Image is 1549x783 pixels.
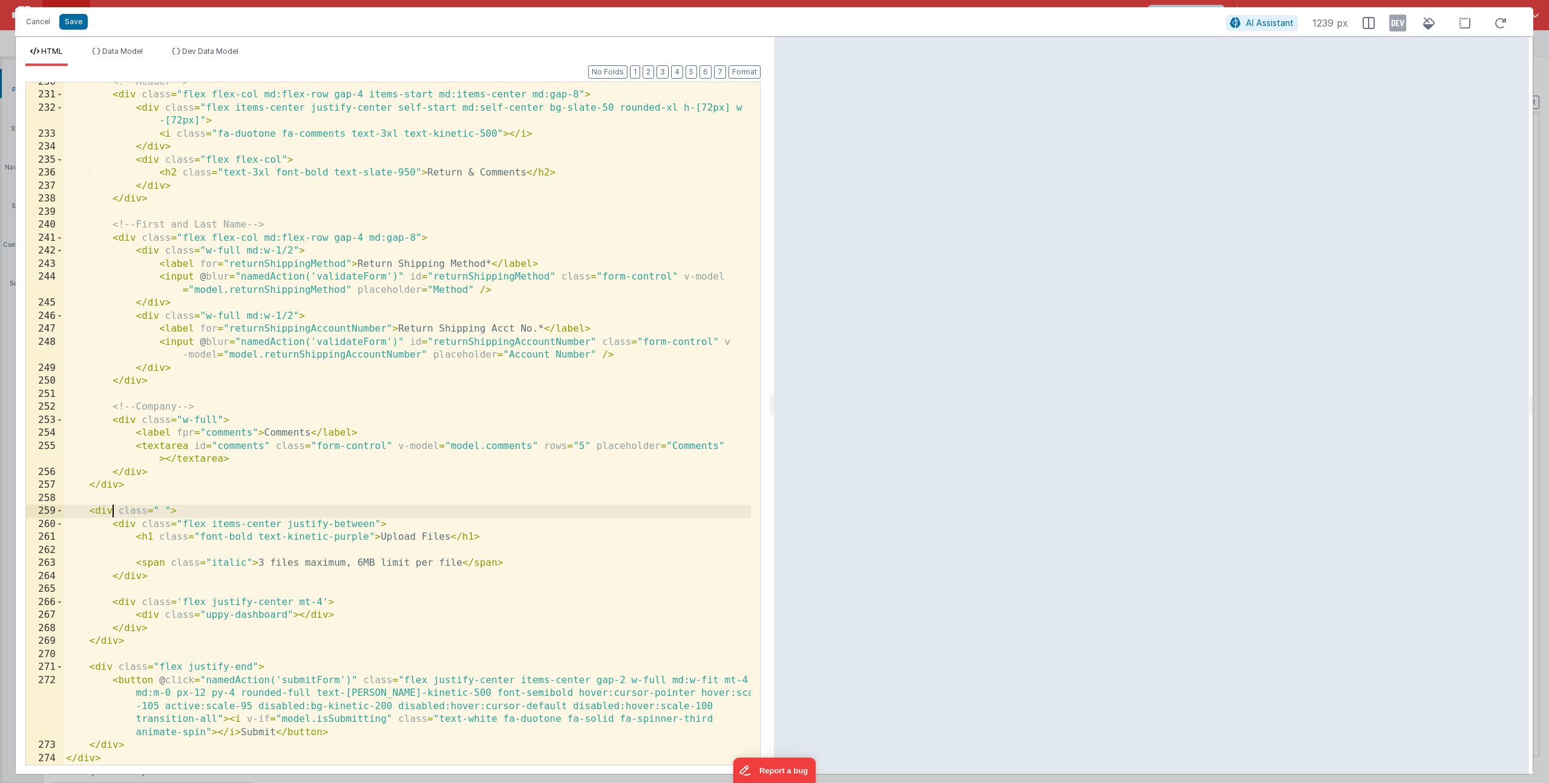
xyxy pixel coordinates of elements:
button: 1 [630,65,640,79]
button: 7 [714,65,726,79]
div: 270 [26,648,64,661]
button: 5 [686,65,697,79]
div: 247 [26,323,64,336]
div: 241 [26,232,64,245]
div: 255 [26,440,64,466]
div: 236 [26,166,64,180]
div: 258 [26,492,64,505]
div: 231 [26,88,64,102]
button: 2 [643,65,654,79]
div: 262 [26,544,64,557]
div: 263 [26,557,64,570]
div: 237 [26,180,64,193]
div: 243 [26,258,64,271]
button: 6 [699,65,712,79]
div: 272 [26,674,64,739]
button: Format [729,65,761,79]
div: 230 [26,76,64,89]
div: 256 [26,466,64,479]
button: Save [59,14,88,30]
button: 3 [657,65,669,79]
div: 261 [26,531,64,544]
div: 267 [26,609,64,622]
div: 232 [26,102,64,128]
div: 269 [26,635,64,648]
div: 239 [26,206,64,219]
div: 242 [26,244,64,258]
button: 4 [671,65,683,79]
div: 245 [26,296,64,310]
span: AI Assistant [1246,18,1294,28]
div: 249 [26,362,64,375]
span: Dev Data Model [182,47,238,56]
button: No Folds [588,65,627,79]
div: 238 [26,192,64,206]
div: 265 [26,583,64,596]
span: Data Model [102,47,143,56]
div: 268 [26,622,64,635]
div: 260 [26,518,64,531]
div: 273 [26,739,64,752]
button: AI Assistant [1226,15,1298,31]
div: 240 [26,218,64,232]
div: 233 [26,128,64,141]
div: 244 [26,270,64,296]
div: 252 [26,401,64,414]
div: 264 [26,570,64,583]
div: 235 [26,154,64,167]
button: Cancel [20,13,56,30]
div: 266 [26,596,64,609]
div: 259 [26,505,64,518]
div: 251 [26,388,64,401]
span: 1239 px [1312,16,1348,30]
div: 274 [26,752,64,765]
div: 248 [26,336,64,362]
div: 250 [26,375,64,388]
div: 257 [26,479,64,492]
div: 234 [26,140,64,154]
div: 271 [26,661,64,674]
div: 253 [26,414,64,427]
div: 246 [26,310,64,323]
div: 254 [26,427,64,440]
iframe: Marker.io feedback button [733,758,816,783]
span: HTML [41,47,63,56]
